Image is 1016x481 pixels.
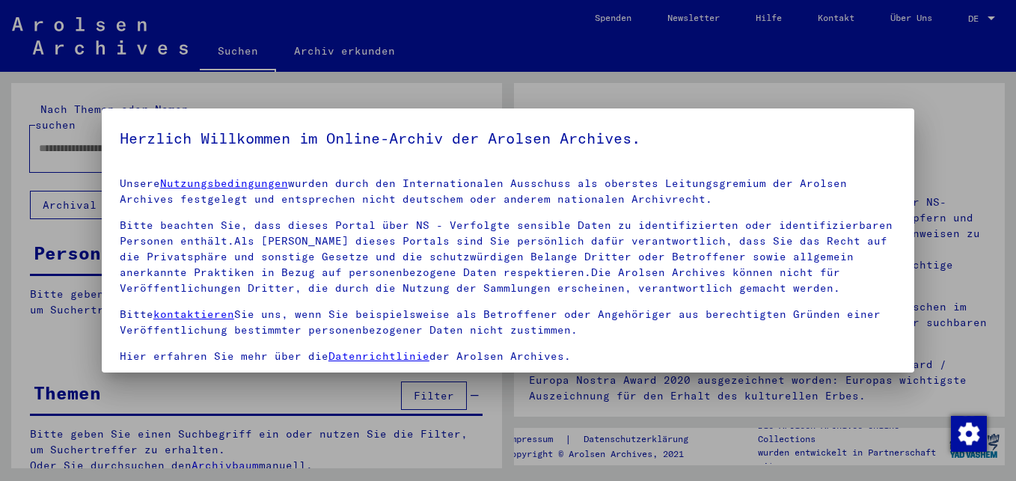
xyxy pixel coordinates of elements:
p: Bitte beachten Sie, dass dieses Portal über NS - Verfolgte sensible Daten zu identifizierten oder... [120,218,896,296]
h5: Herzlich Willkommen im Online-Archiv der Arolsen Archives. [120,126,896,150]
div: Zustimmung ändern [950,415,986,451]
a: Datenrichtlinie [328,349,429,363]
p: Bitte Sie uns, wenn Sie beispielsweise als Betroffener oder Angehöriger aus berechtigten Gründen ... [120,307,896,338]
p: Hier erfahren Sie mehr über die der Arolsen Archives. [120,349,896,364]
img: Zustimmung ändern [951,416,987,452]
a: Nutzungsbedingungen [160,177,288,190]
p: Unsere wurden durch den Internationalen Ausschuss als oberstes Leitungsgremium der Arolsen Archiv... [120,176,896,207]
a: kontaktieren [153,307,234,321]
